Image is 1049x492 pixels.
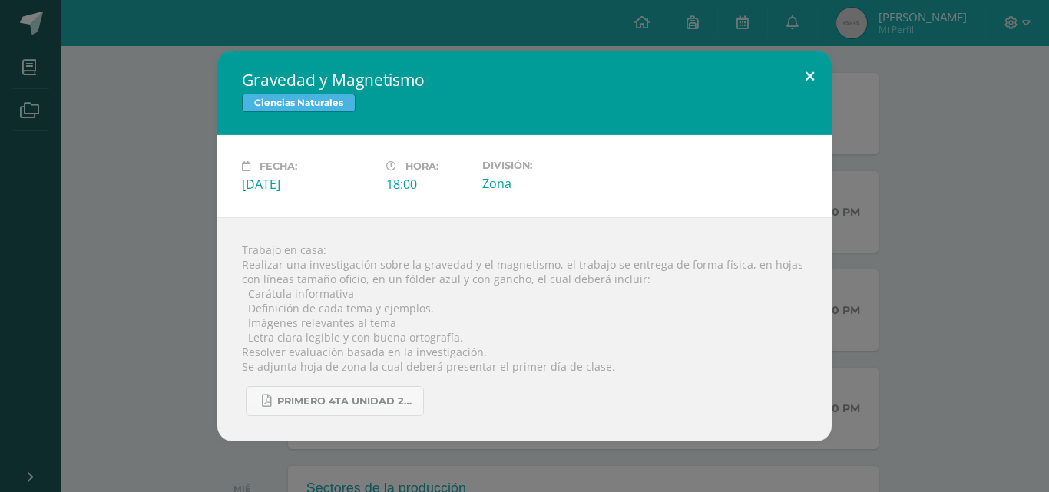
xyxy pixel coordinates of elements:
[386,176,470,193] div: 18:00
[242,176,374,193] div: [DATE]
[246,386,424,416] a: primero 4ta unidad 2025.pdf
[788,51,832,103] button: Close (Esc)
[482,175,614,192] div: Zona
[405,160,438,172] span: Hora:
[242,94,356,112] span: Ciencias Naturales
[277,395,415,408] span: primero 4ta unidad 2025.pdf
[482,160,614,171] label: División:
[260,160,297,172] span: Fecha:
[242,69,807,91] h2: Gravedad y Magnetismo
[217,217,832,441] div: Trabajo en casa: Realizar una investigación sobre la gravedad y el magnetismo, el trabajo se entr...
